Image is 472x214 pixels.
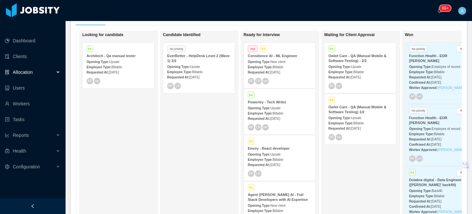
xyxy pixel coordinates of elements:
strong: Employee Type: [248,112,273,115]
span: AF [168,84,172,88]
strong: Opening Type: [248,106,270,110]
strong: Worker Approved: [409,210,438,214]
span: No priority [167,45,186,52]
strong: Employee Type: [167,70,192,74]
i: icon: left [30,204,35,208]
span: [DATE] [108,71,119,74]
span: Upsale [351,65,361,69]
strong: Requested At: [248,117,270,120]
span: Upsale [351,116,361,120]
span: Configuration [13,164,40,169]
span: Billable [273,209,283,213]
strong: Opening Type: [328,65,351,69]
strong: Confirmed At: [409,143,431,146]
h1: Ready for Interview [244,32,335,37]
span: New client [270,204,285,207]
strong: Employee Type: [409,194,434,198]
span: Billable [111,65,122,69]
span: AF [249,172,253,175]
strong: Requested At: [248,163,270,167]
strong: EverBetter - HelpDesk Level 2 (Wave 1) 2/2 [167,54,230,63]
a: [PERSON_NAME] [438,210,464,214]
span: P4 [328,45,335,52]
strong: Opening Type: [328,116,351,120]
strong: Employee Type: [409,132,434,136]
span: P4 [87,45,93,52]
strong: Confirmed At: [409,81,431,84]
strong: Agent [PERSON_NAME] AI - Full Stack Developers with AI Expertise [248,193,308,202]
strong: Requested At: [328,127,350,130]
i: icon: line-chart [5,133,10,138]
strong: Requested At: [409,200,431,203]
span: [DATE] [431,75,441,79]
a: icon: auditClients [5,50,60,63]
a: icon: userWorkers [5,97,60,110]
strong: Envoy - React developer [248,146,290,150]
span: [DATE] [431,143,441,146]
strong: Employee Type: [328,121,353,125]
strong: Requested At: [409,75,431,79]
span: [DATE] [431,205,441,208]
span: MP [337,84,341,87]
strong: Opening Type: [248,60,270,64]
strong: Owlet Care - QA (Manual Mobile & Software Testing) 1/2 [328,105,386,114]
span: LR [256,79,260,83]
strong: Function Health - EOR [PERSON_NAME] [409,54,447,63]
span: Employee of record [432,127,460,131]
span: Backfill [432,189,442,193]
strong: Opening Type: [409,65,432,69]
strong: Function Health - EOR [PERSON_NAME] [409,116,447,125]
span: Billable [434,194,444,198]
span: Reports [13,133,29,138]
span: Billable [353,70,364,74]
i: icon: setting [5,164,10,169]
span: MP [264,79,267,82]
span: [DATE] [189,75,199,79]
span: Billable [273,65,283,69]
strong: Opening Type: [248,153,270,156]
span: Employee of record [432,65,460,69]
strong: Requested At: [87,71,108,74]
span: P4 [409,169,416,176]
span: AF [410,95,414,98]
strong: Opening Type: [87,60,109,64]
span: A [461,7,463,15]
span: [DATE] [431,200,441,203]
span: P3 [328,96,335,103]
span: MP [337,136,341,139]
strong: Requested At: [248,71,270,74]
span: No priority [409,107,428,114]
span: [DATE] [350,127,361,130]
a: [PERSON_NAME] [438,148,464,152]
span: LR [256,172,260,175]
span: Billable [434,132,444,136]
span: AF [329,84,334,88]
h1: Looking for candidate [82,32,174,37]
span: P4 [248,92,254,98]
span: [DATE] [431,138,441,141]
span: AF [410,157,414,160]
strong: Opening Type: [409,127,432,131]
span: LS [176,84,180,88]
span: Billable [273,158,283,161]
a: icon: pie-chartDashboard [5,34,60,47]
strong: Confirmed At: [409,205,431,208]
span: [DATE] [270,117,280,120]
span: AF [249,125,253,129]
strong: Employee Type: [248,158,273,161]
strong: Owlet Care - QA (Manual Mobile & Software Testing) - 2/2 [328,54,386,63]
span: P3 [260,45,267,52]
span: VR [417,157,422,160]
strong: Consilience AI - ML Engineer [248,54,297,58]
span: New client [270,60,285,64]
a: icon: profileTasks [5,113,60,126]
span: AF [88,79,92,83]
span: Upsale [190,65,200,69]
span: Upsale [109,60,119,64]
span: [DATE] [270,163,280,167]
span: P3 [248,138,254,145]
span: [DATE] [431,81,441,84]
strong: Employee Type: [328,70,353,74]
span: [DATE] [350,75,361,79]
span: Upsale [270,106,281,110]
